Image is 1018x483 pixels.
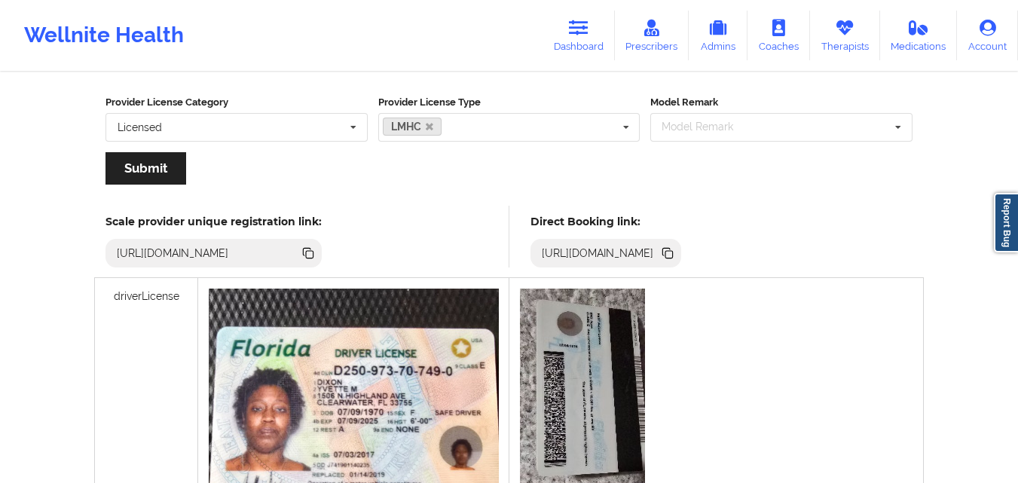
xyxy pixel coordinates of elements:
div: [URL][DOMAIN_NAME] [536,246,660,261]
a: Dashboard [543,11,615,60]
h5: Direct Booking link: [530,215,682,228]
a: LMHC [383,118,442,136]
a: Admins [689,11,747,60]
a: Account [957,11,1018,60]
div: Licensed [118,122,162,133]
h5: Scale provider unique registration link: [105,215,322,228]
label: Provider License Category [105,95,368,110]
a: Prescribers [615,11,689,60]
div: Model Remark [658,118,755,136]
a: Coaches [747,11,810,60]
label: Model Remark [650,95,913,110]
a: Therapists [810,11,880,60]
div: [URL][DOMAIN_NAME] [111,246,235,261]
a: Report Bug [994,193,1018,252]
button: Submit [105,152,186,185]
label: Provider License Type [378,95,640,110]
a: Medications [880,11,958,60]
